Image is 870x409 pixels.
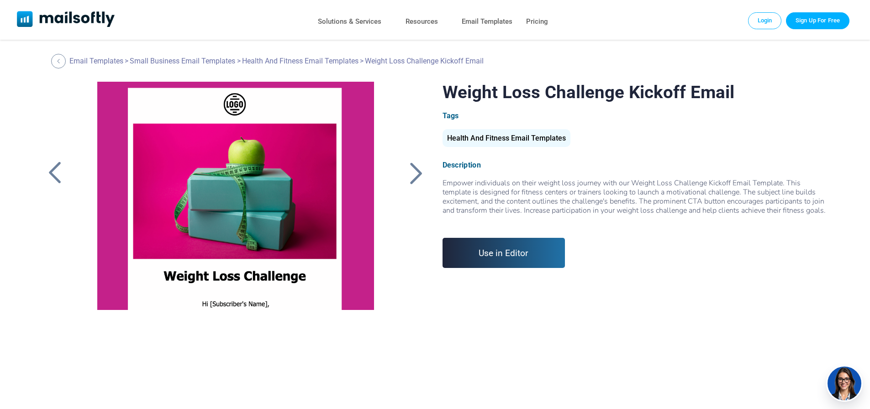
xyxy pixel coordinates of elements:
[443,82,827,102] h1: Weight Loss Challenge Kickoff Email
[82,82,389,310] a: Weight Loss Challenge Kickoff Email
[51,54,68,68] a: Back
[443,137,570,142] a: Health And Fitness Email Templates
[318,15,381,28] a: Solutions & Services
[69,57,123,65] a: Email Templates
[43,161,66,185] a: Back
[526,15,548,28] a: Pricing
[443,178,826,215] span: Empower individuals on their weight loss journey with our Weight Loss Challenge Kickoff Email Tem...
[462,15,512,28] a: Email Templates
[786,12,849,29] a: Trial
[443,129,570,147] div: Health And Fitness Email Templates
[17,11,115,29] a: Mailsoftly
[405,161,428,185] a: Back
[748,12,782,29] a: Login
[443,111,827,120] div: Tags
[242,57,359,65] a: Health And Fitness Email Templates
[406,15,438,28] a: Resources
[443,161,827,169] div: Description
[443,238,565,268] a: Use in Editor
[130,57,235,65] a: Small Business Email Templates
